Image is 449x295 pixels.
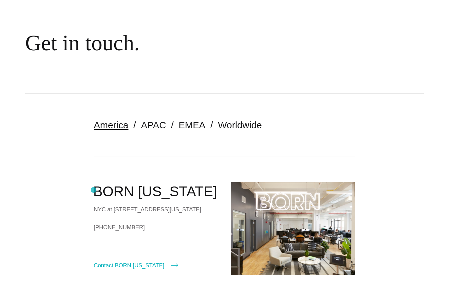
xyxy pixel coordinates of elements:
a: APAC [141,120,166,130]
a: [PHONE_NUMBER] [94,223,218,232]
div: Get in touch. [25,30,384,56]
a: Contact BORN [US_STATE] [94,261,178,270]
h2: BORN [US_STATE] [93,182,218,201]
a: Worldwide [218,120,262,130]
div: NYC at [STREET_ADDRESS][US_STATE] [94,205,218,214]
a: America [94,120,128,130]
a: EMEA [179,120,205,130]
